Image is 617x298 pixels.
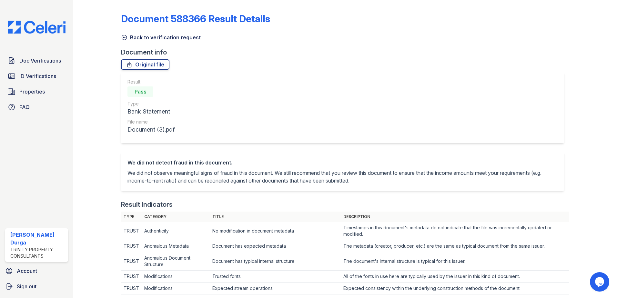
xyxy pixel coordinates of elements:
td: The document's internal structure is typical for this issuer. [341,252,570,271]
td: Document has expected metadata [210,240,341,252]
div: Result Indicators [121,200,173,209]
div: Type [127,101,175,107]
td: TRUST [121,252,142,271]
div: Trinity Property Consultants [10,246,66,259]
a: Document 588366 Result Details [121,13,270,25]
p: We did not observe meaningful signs of fraud in this document. We still recommend that you review... [127,169,558,184]
th: Description [341,212,570,222]
div: Bank Statement [127,107,175,116]
td: The metadata (creator, producer, etc.) are the same as typical document from the same issuer. [341,240,570,252]
span: FAQ [19,103,30,111]
th: Type [121,212,142,222]
a: Properties [5,85,68,98]
td: No modification in document metadata [210,222,341,240]
iframe: chat widget [590,272,611,292]
div: Document info [121,48,569,57]
div: Pass [127,86,153,97]
td: Trusted fonts [210,271,341,283]
a: Original file [121,59,169,70]
td: TRUST [121,271,142,283]
span: Properties [19,88,45,95]
div: [PERSON_NAME] Durga [10,231,66,246]
a: Account [3,264,71,277]
td: TRUST [121,222,142,240]
a: FAQ [5,101,68,114]
th: Category [142,212,210,222]
td: TRUST [121,283,142,294]
td: Expected stream operations [210,283,341,294]
td: TRUST [121,240,142,252]
span: Account [17,267,37,275]
img: CE_Logo_Blue-a8612792a0a2168367f1c8372b55b34899dd931a85d93a1a3d3e32e68fde9ad4.png [3,21,71,34]
td: Anomalous Document Structure [142,252,210,271]
td: Timestamps in this document's metadata do not indicate that the file was incrementally updated or... [341,222,570,240]
div: File name [127,119,175,125]
td: Authenticity [142,222,210,240]
td: Document has typical internal structure [210,252,341,271]
div: Document (3).pdf [127,125,175,134]
td: Expected consistency within the underlying construction methods of the document. [341,283,570,294]
div: Result [127,79,175,85]
div: We did not detect fraud in this document. [127,159,558,166]
a: Back to verification request [121,34,201,41]
td: All of the fonts in use here are typically used by the issuer in this kind of document. [341,271,570,283]
span: Doc Verifications [19,57,61,65]
a: ID Verifications [5,70,68,83]
span: ID Verifications [19,72,56,80]
td: Anomalous Metadata [142,240,210,252]
a: Doc Verifications [5,54,68,67]
a: Sign out [3,280,71,293]
td: Modifications [142,283,210,294]
td: Modifications [142,271,210,283]
span: Sign out [17,283,36,290]
th: Title [210,212,341,222]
